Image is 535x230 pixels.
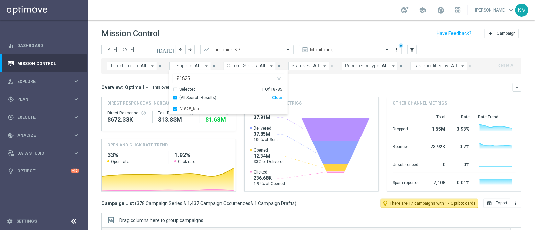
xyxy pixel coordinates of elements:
i: [DATE] [157,47,175,53]
i: person_search [8,78,14,85]
div: Test Response [158,110,194,116]
i: close [399,64,403,68]
span: 37.85M [254,131,278,137]
button: close [398,62,404,70]
i: arrow_drop_down [390,63,396,69]
i: filter_alt [409,47,415,53]
button: Optimail arrow_drop_down [123,84,152,90]
button: Template: All arrow_drop_down [169,62,211,70]
button: lightbulb_outline There are 17 campaigns with 17 Optibot cards [381,199,478,208]
input: Have Feedback? [437,31,471,36]
span: All [382,63,388,69]
a: Settings [16,219,37,223]
span: Open rate [111,159,129,164]
span: 378 Campaign Series & 1,437 Campaign Occurrences [137,200,250,206]
i: play_circle_outline [8,114,14,120]
a: Mission Control [17,54,79,72]
button: arrow_forward [185,45,195,54]
div: Selected [179,87,196,92]
button: close [329,62,335,70]
i: close [277,64,281,68]
div: Direct Response [107,110,147,116]
i: keyboard_arrow_right [73,150,79,156]
span: Plan [17,97,73,101]
div: Data Studio [8,150,73,156]
a: Dashboard [17,37,79,54]
button: close [211,62,217,70]
span: Recurrence type: [345,63,380,69]
i: lightbulb [8,168,14,174]
button: play_circle_outline Execute keyboard_arrow_right [7,115,80,120]
i: arrow_drop_down [149,63,155,69]
span: Analyze [17,133,73,137]
div: There are unsaved changes [399,43,403,48]
div: Analyze [8,132,73,138]
div: $13,827,194 [158,116,194,124]
div: Optibot [8,162,79,180]
div: gps_fixed Plan keyboard_arrow_right [7,97,80,102]
span: ( [135,200,137,206]
button: Data Studio keyboard_arrow_right [7,151,80,156]
button: Current Status: All arrow_drop_down [224,62,276,70]
button: track_changes Analyze keyboard_arrow_right [7,133,80,138]
div: +10 [71,169,79,173]
span: 37.91M [254,114,270,120]
h3: Overview: [101,84,123,90]
div: Dashboard [8,37,79,54]
button: filter_alt [407,45,417,54]
span: Optimail [125,84,144,90]
span: Target Group: [110,63,139,69]
i: gps_fixed [8,96,14,102]
div: 1 Of 18785 [262,87,282,92]
div: This overview shows data of campaigns executed via Optimail [152,84,269,90]
div: 0% [453,159,470,169]
button: open_in_browser Export [484,199,510,208]
div: Mission Control [8,54,79,72]
div: Spam reported [393,177,420,187]
i: keyboard_arrow_right [73,132,79,138]
div: Unsubscribed [393,159,420,169]
button: lightbulb Optibot +10 [7,168,80,174]
div: Bounced [393,141,420,152]
i: arrow_drop_down [460,63,466,69]
div: 0 [428,159,445,169]
button: [DATE] [156,45,176,55]
div: KV [515,4,528,17]
div: 0.01% [453,177,470,187]
div: 1.55M [428,123,445,134]
div: Explore [8,78,73,85]
div: person_search Explore keyboard_arrow_right [7,79,80,84]
div: 0.2% [453,141,470,152]
div: 3.93% [453,123,470,134]
span: 33% of Delivered [254,159,285,164]
span: Campaign [497,31,516,36]
ng-select: 81825_Kcups [169,74,288,115]
i: preview [302,46,308,53]
button: close [157,62,163,70]
i: keyboard_arrow_right [73,78,79,85]
i: close [330,64,335,68]
button: Mission Control [7,61,80,66]
span: Direct Response VS Increase In Total Mid Shipment Dotcom Transaction Amount [107,100,223,106]
i: keyboard_arrow_right [73,114,79,120]
div: Total [428,114,445,120]
div: 2,108 [428,177,445,187]
i: keyboard_arrow_right [73,96,79,102]
div: Row Groups [119,217,203,223]
span: (All Search Results) [179,95,216,101]
i: equalizer [8,43,14,49]
span: All [260,63,265,69]
ng-dropdown-panel: Options list [169,87,288,115]
i: close [158,64,162,68]
div: Execute [8,114,73,120]
span: Last modified by: [414,63,449,69]
h1: Mission Control [101,29,160,39]
div: 73.92K [428,141,445,152]
i: close [468,64,473,68]
span: school [419,6,426,14]
i: arrow_drop_down [322,63,328,69]
i: more_vert [513,201,518,206]
span: Execute [17,115,73,119]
